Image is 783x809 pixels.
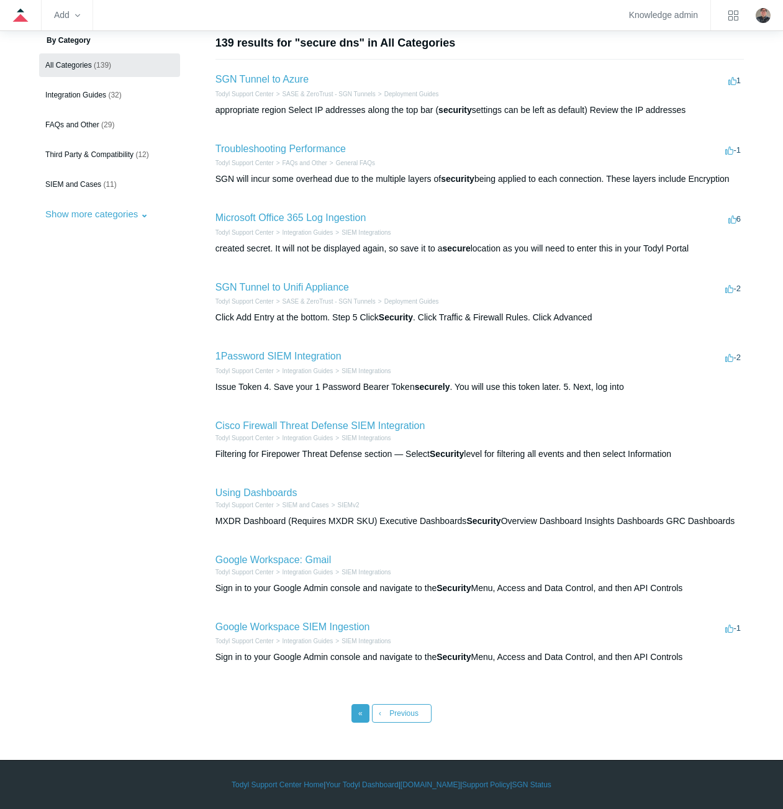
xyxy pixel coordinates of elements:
span: SIEM and Cases [45,180,101,189]
a: 1Password SIEM Integration [215,351,342,361]
span: FAQs and Other [45,120,99,129]
span: -1 [725,145,741,155]
em: Security [379,312,413,322]
li: Todyl Support Center [215,366,274,376]
a: Integration Guides [283,638,333,644]
span: (11) [103,180,116,189]
a: SIEM Integrations [342,569,391,576]
a: Todyl Support Center [215,569,274,576]
li: SASE & ZeroTrust - SGN Tunnels [274,297,376,306]
a: SIEM Integrations [342,229,391,236]
h3: By Category [39,35,180,46]
a: Knowledge admin [629,12,698,19]
em: Security [466,516,500,526]
span: Third Party & Compatibility [45,150,134,159]
a: SGN Tunnel to Azure [215,74,309,84]
a: Google Workspace SIEM Ingestion [215,621,370,632]
a: Todyl Support Center [215,368,274,374]
div: appropriate region Select IP addresses along the top bar ( settings can be left as default) Revie... [215,104,744,117]
span: (29) [101,120,114,129]
a: SIEM Integrations [342,368,391,374]
em: secure [443,243,471,253]
li: Todyl Support Center [215,89,274,99]
span: All Categories [45,61,92,70]
a: SASE & ZeroTrust - SGN Tunnels [283,298,376,305]
a: Deployment Guides [384,91,439,97]
div: Click Add Entry at the bottom. Step 5 Click . Click Traffic & Firewall Rules. Click Advanced [215,311,744,324]
a: SIEM and Cases [283,502,329,508]
li: SIEMv2 [329,500,360,510]
a: FAQs and Other [283,160,327,166]
span: (32) [108,91,121,99]
em: Security [437,583,471,593]
h1: 139 results for "secure dns" in All Categories [215,35,744,52]
a: Todyl Support Center [215,435,274,441]
a: Integration Guides [283,368,333,374]
div: Sign in to your Google Admin console and navigate to the Menu, Access and Data Control, and then ... [215,651,744,664]
em: Security [430,449,464,459]
a: Integration Guides (32) [39,83,180,107]
a: Todyl Support Center [215,638,274,644]
em: Security [437,652,471,662]
a: Todyl Support Center [215,502,274,508]
em: securely [415,382,450,392]
span: -1 [725,623,741,633]
a: Todyl Support Center [215,91,274,97]
a: SASE & ZeroTrust - SGN Tunnels [283,91,376,97]
em: security [438,105,472,115]
img: user avatar [756,8,771,23]
span: « [358,709,363,718]
zd-hc-trigger: Click your profile icon to open the profile menu [756,8,771,23]
li: Integration Guides [274,433,333,443]
li: FAQs and Other [274,158,327,168]
a: SIEM Integrations [342,435,391,441]
li: SASE & ZeroTrust - SGN Tunnels [274,89,376,99]
a: FAQs and Other (29) [39,113,180,137]
li: Deployment Guides [376,297,439,306]
span: -2 [725,284,741,293]
li: SIEM Integrations [333,366,391,376]
li: Integration Guides [274,228,333,237]
a: [DOMAIN_NAME] [401,779,460,790]
div: Issue Token 4. Save your 1 Password Bearer Token . You will use this token later. 5. Next, log into [215,381,744,394]
li: Todyl Support Center [215,297,274,306]
li: Todyl Support Center [215,433,274,443]
li: Integration Guides [274,636,333,646]
span: ‹ [379,709,381,718]
li: Integration Guides [274,567,333,577]
span: 1 [728,76,741,85]
a: Todyl Support Center [215,298,274,305]
a: Deployment Guides [384,298,439,305]
a: SIEM Integrations [342,638,391,644]
span: 6 [728,214,741,224]
zd-hc-trigger: Add [54,12,80,19]
li: SIEM and Cases [274,500,329,510]
li: Integration Guides [274,366,333,376]
span: Previous [389,709,419,718]
a: SIEM and Cases (11) [39,173,180,196]
span: Integration Guides [45,91,106,99]
div: created secret. It will not be displayed again, so save it to a location as you will need to ente... [215,242,744,255]
a: Google Workspace: Gmail [215,554,331,565]
em: security [441,174,474,184]
a: Previous [372,704,432,723]
div: MXDR Dashboard (Requires MXDR SKU) Executive Dashboards Overview Dashboard Insights Dashboards GR... [215,515,744,528]
a: Your Todyl Dashboard [325,779,398,790]
li: General FAQs [327,158,375,168]
a: Microsoft Office 365 Log Ingestion [215,212,366,223]
li: SIEM Integrations [333,567,391,577]
span: (12) [135,150,148,159]
li: Todyl Support Center [215,158,274,168]
a: Integration Guides [283,569,333,576]
span: (139) [94,61,111,70]
button: Show more categories [39,202,155,225]
a: Third Party & Compatibility (12) [39,143,180,166]
a: General FAQs [336,160,375,166]
a: Using Dashboards [215,487,297,498]
div: Sign in to your Google Admin console and navigate to the Menu, Access and Data Control, and then ... [215,582,744,595]
div: SGN will incur some overhead due to the multiple layers of being applied to each connection. Thes... [215,173,744,186]
div: Filtering for Firepower Threat Defense section — Select level for filtering all events and then s... [215,448,744,461]
a: SGN Tunnel to Unifi Appliance [215,282,349,292]
li: Todyl Support Center [215,567,274,577]
div: | | | | [39,779,744,790]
